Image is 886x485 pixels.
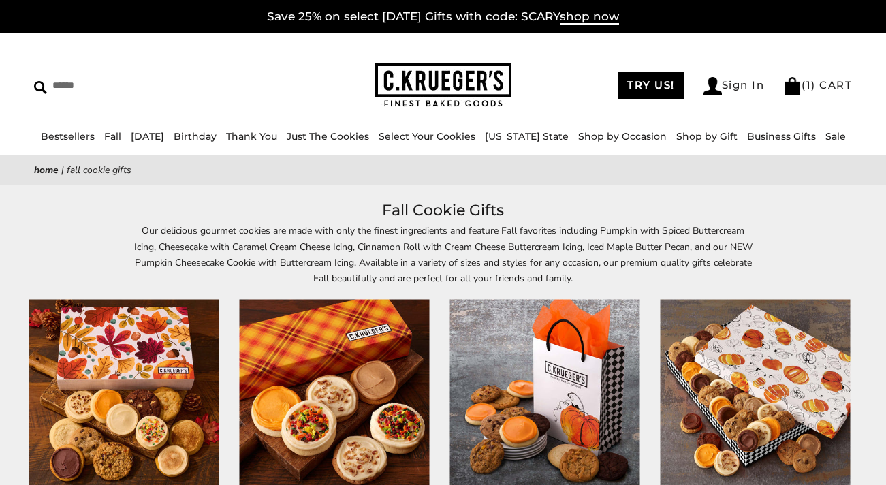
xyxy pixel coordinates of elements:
h1: Fall Cookie Gifts [54,198,832,223]
a: Shop by Gift [676,130,738,142]
a: Sign In [703,77,765,95]
a: Select Your Cookies [379,130,475,142]
a: Just The Cookies [287,130,369,142]
input: Search [34,75,223,96]
a: Birthday [174,130,217,142]
a: (1) CART [783,78,852,91]
p: Our delicious gourmet cookies are made with only the finest ingredients and feature Fall favorite... [130,223,757,285]
nav: breadcrumbs [34,162,852,178]
a: Thank You [226,130,277,142]
img: Bag [783,77,802,95]
a: TRY US! [618,72,684,99]
a: Sale [825,130,846,142]
a: [US_STATE] State [485,130,569,142]
a: Save 25% on select [DATE] Gifts with code: SCARYshop now [267,10,619,25]
span: shop now [560,10,619,25]
img: Account [703,77,722,95]
a: Business Gifts [747,130,816,142]
a: Bestsellers [41,130,95,142]
img: C.KRUEGER'S [375,63,511,108]
span: 1 [806,78,812,91]
a: Shop by Occasion [578,130,667,142]
a: [DATE] [131,130,164,142]
a: Home [34,163,59,176]
a: Fall [104,130,121,142]
span: Fall Cookie Gifts [67,163,131,176]
span: | [61,163,64,176]
img: Search [34,81,47,94]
